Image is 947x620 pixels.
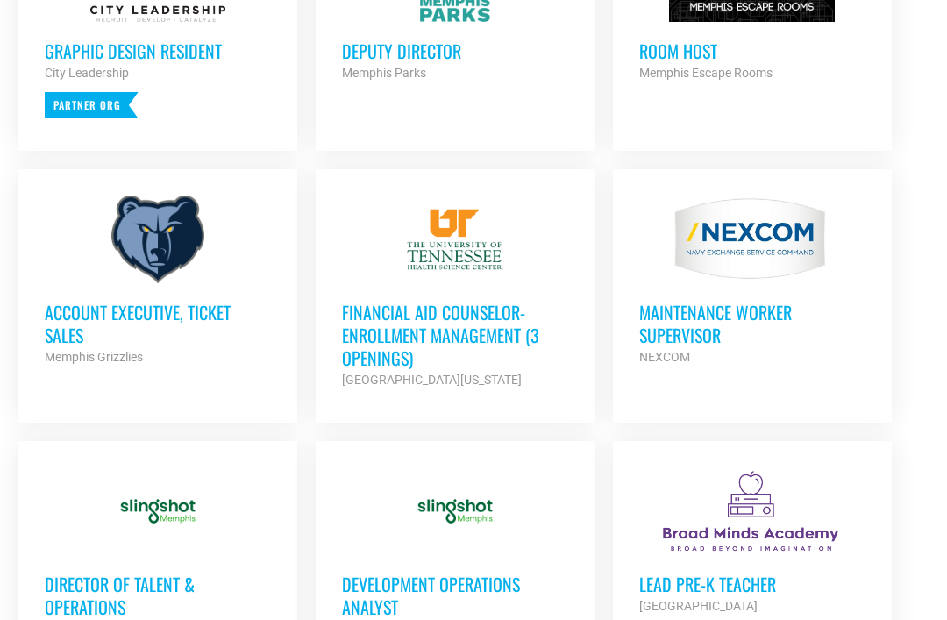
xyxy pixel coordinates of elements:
[639,573,865,595] h3: Lead Pre-K Teacher
[342,39,568,62] h3: Deputy Director
[639,350,690,364] strong: NEXCOM
[342,573,568,618] h3: Development Operations Analyst
[639,301,865,346] h3: MAINTENANCE WORKER SUPERVISOR
[342,301,568,369] h3: Financial Aid Counselor-Enrollment Management (3 Openings)
[45,39,271,62] h3: Graphic Design Resident
[45,92,139,118] p: Partner Org
[45,573,271,618] h3: Director of Talent & Operations
[45,301,271,346] h3: Account Executive, Ticket Sales
[342,66,426,80] strong: Memphis Parks
[45,350,143,364] strong: Memphis Grizzlies
[613,169,892,394] a: MAINTENANCE WORKER SUPERVISOR NEXCOM
[342,373,522,387] strong: [GEOGRAPHIC_DATA][US_STATE]
[639,39,865,62] h3: Room Host
[18,169,297,394] a: Account Executive, Ticket Sales Memphis Grizzlies
[639,66,773,80] strong: Memphis Escape Rooms
[639,599,758,613] strong: [GEOGRAPHIC_DATA]
[316,169,595,417] a: Financial Aid Counselor-Enrollment Management (3 Openings) [GEOGRAPHIC_DATA][US_STATE]
[45,66,129,80] strong: City Leadership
